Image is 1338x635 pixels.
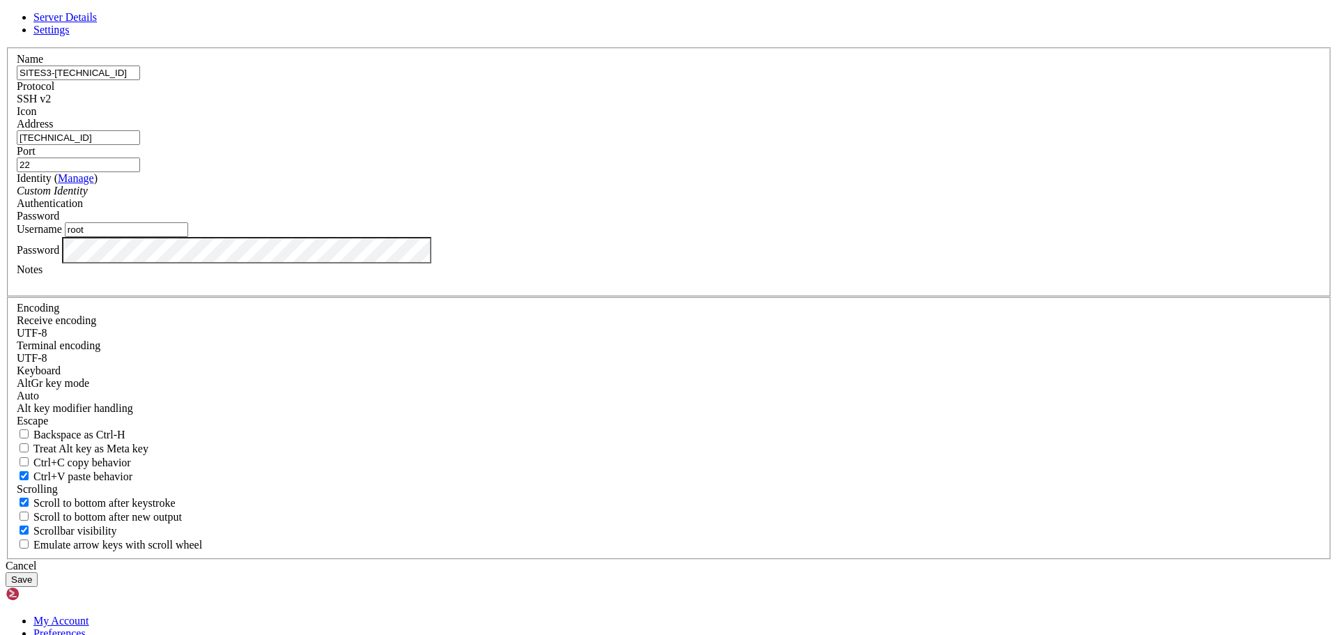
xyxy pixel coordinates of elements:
label: Identity [17,172,98,184]
span: Ctrl+C copy behavior [33,457,131,468]
label: Protocol [17,80,54,92]
div: Cancel [6,560,1332,572]
label: The default terminal encoding. ISO-2022 enables character map translations (like graphics maps). ... [17,339,100,351]
span: Backspace as Ctrl-H [33,429,125,441]
div: Auto [17,390,1321,402]
x-row: System uptime : 8 days, 56 hours, 0 minutes. [6,171,1157,183]
x-row: Current Server time : [DATE] 15:55:05. [6,112,1157,124]
input: Backspace as Ctrl-H [20,429,29,438]
a: Server Details [33,11,97,23]
label: Encoding [17,302,59,314]
x-row: Current Disk usage : 905/1GB (92%). [6,160,1157,171]
span: Auto [17,390,39,401]
span: Ctrl+V paste behavior [33,470,132,482]
span: Scroll to bottom after new output [33,511,182,523]
x-row: [root@alma8 ~]# [6,219,1157,231]
label: When using the alternative screen buffer, and DECCKM (Application Cursor Keys) is active, mouse w... [17,539,202,551]
label: If true, the backspace should send BS ('\x08', aka ^H). Otherwise the backspace key should send '... [17,429,125,441]
span: Escape [17,415,48,427]
label: Keyboard [17,365,61,376]
input: Treat Alt key as Meta key [20,443,29,452]
input: Login Username [65,222,188,237]
span: ( ) [54,172,98,184]
label: Name [17,53,43,65]
input: Port Number [17,158,140,172]
label: Set the expected encoding for data received from the host. If the encodings do not match, visual ... [17,314,96,326]
label: Authentication [17,197,83,209]
span: Password [17,210,59,222]
div: UTF-8 [17,327,1321,339]
input: Host Name or IP [17,130,140,145]
div: SSH v2 [17,93,1321,105]
x-row: Visit [URL][DOMAIN_NAME] [6,65,1157,77]
x-row: Last login: [DATE] from [TECHNICAL_ID] [6,29,1157,41]
div: UTF-8 [17,352,1321,365]
x-row: This server has installed CyberPanel. [6,53,1157,65]
span: Emulate arrow keys with scroll wheel [33,539,202,551]
x-row: There were 64 failed login attempts since the last successful login. [6,17,1157,29]
input: Emulate arrow keys with scroll wheel [20,540,29,549]
label: Whether to scroll to the bottom on any keystroke. [17,497,176,509]
label: Scrolling [17,483,58,495]
x-row: Current Load average: 19.30, 17.01, 12.02 [6,124,1157,136]
label: Whether the Alt key acts as a Meta key or as a distinct Alt key. [17,443,148,454]
div: Custom Identity [17,185,1321,197]
span: Scroll to bottom after keystroke [33,497,176,509]
span: UTF-8 [17,327,47,339]
label: Port [17,145,36,157]
x-row: Log in [URL][TECHNICAL_ID] [6,89,1157,100]
a: My Account [33,615,89,627]
input: Ctrl+V paste behavior [20,471,29,480]
label: Password [17,243,59,255]
input: Scroll to bottom after new output [20,512,29,521]
label: Ctrl+V pastes if true, sends ^V to host if false. Ctrl+Shift+V sends ^V to host if true, pastes i... [17,470,132,482]
x-row: Enjoy your accelerated Internet by CyberPanel. [6,195,1157,207]
i: Custom Identity [17,185,88,197]
label: The vertical scrollbar mode. [17,525,117,537]
label: Address [17,118,53,130]
div: Escape [17,415,1321,427]
label: Set the expected encoding for data received from the host. If the encodings do not match, visual ... [17,377,89,389]
x-row: Forum [URL][DOMAIN_NAME] [6,77,1157,89]
input: Scrollbar visibility [20,526,29,535]
span: SSH v2 [17,93,51,105]
label: Username [17,223,62,235]
div: Password [17,210,1321,222]
span: Treat Alt key as Meta key [33,443,148,454]
input: Ctrl+C copy behavior [20,457,29,466]
label: Notes [17,263,43,275]
span: UTF-8 [17,352,47,364]
label: Controls how the Alt key is handled. Escape: Send an ESC prefix. 8-Bit: Add 128 to the typed char... [17,402,133,414]
input: Scroll to bottom after keystroke [20,498,29,507]
label: Icon [17,105,36,117]
x-row: Current CPU usage : 17.4624%. [6,136,1157,148]
label: Ctrl-C copies if true, send ^C to host if false. Ctrl-Shift-C sends ^C to host if true, copies if... [17,457,131,468]
span: Scrollbar visibility [33,525,117,537]
x-row: Current RAM usage : 6668/10000MB (66.68%). [6,148,1157,160]
x-row: Last failed login: [DATE] 15:54:54 -03 2025 from [TECHNICAL_ID] on ssh:notty [6,6,1157,17]
a: Manage [58,172,94,184]
button: Save [6,572,38,587]
input: Server Name [17,66,140,80]
a: Settings [33,24,70,36]
div: (16, 18) [100,219,105,231]
label: Scroll to bottom after new output. [17,511,182,523]
img: Shellngn [6,587,86,601]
